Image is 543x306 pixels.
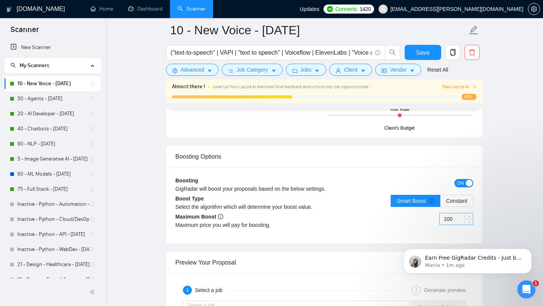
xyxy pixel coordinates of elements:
[207,68,212,73] span: caret-down
[175,185,399,193] div: GigRadar will boost your proposals based on the below settings.
[17,151,89,167] a: 5 - Image Generative AI - [DATE]
[380,6,386,12] span: user
[175,203,324,211] div: Select the algorithm which will determine your boost value.
[416,48,429,57] span: Save
[90,6,113,12] a: homeHome
[175,177,198,184] b: Boosting
[375,50,380,55] span: info-circle
[336,68,341,73] span: user
[390,66,406,74] span: Vendor
[89,201,95,207] span: holder
[314,68,320,73] span: caret-down
[385,45,400,60] button: search
[405,45,441,60] button: Save
[236,66,268,74] span: Job Category
[17,257,89,272] a: 21 - Design - Healthcare - [DATE]
[17,197,89,212] a: Inactive - Python - Automation - [DATE]
[11,62,49,69] span: My Scanners
[170,48,372,57] input: Search Freelance Jobs...
[181,66,204,74] span: Advanced
[89,246,95,252] span: holder
[410,68,415,73] span: caret-down
[446,198,467,204] span: Constant
[465,49,479,56] span: delete
[427,66,448,74] a: Reset All
[5,197,101,212] li: Inactive - Python - Automation - 2025.01.13
[17,121,89,136] a: 40 - Chatbots - [DATE]
[457,179,464,187] span: ON
[172,68,178,73] span: setting
[170,21,467,40] input: Scanner name...
[186,288,189,293] span: 1
[467,214,471,219] span: up
[218,214,223,219] span: info-circle
[89,216,95,222] span: holder
[90,288,97,296] span: double-left
[89,81,95,87] span: holder
[89,186,95,192] span: holder
[445,45,460,60] button: copy
[6,3,12,15] img: logo
[385,49,400,56] span: search
[442,83,477,90] button: Train Laziza AI
[172,83,205,91] span: Almost there !
[17,167,89,182] a: 60 - ML Models - [DATE]
[89,156,95,162] span: holder
[89,126,95,132] span: holder
[11,40,95,55] a: New Scanner
[5,272,101,287] li: 12 - Design - Fintech&crypto - 12.02.2025
[360,5,371,13] span: 1420
[5,24,45,40] span: Scanner
[390,106,410,113] div: Your Rate
[344,66,357,74] span: Client
[517,280,535,298] iframe: Intercom live chat
[175,252,473,273] div: Preview Your Proposal
[360,68,366,73] span: caret-down
[5,212,101,227] li: Inactive - Python - Cloud/DevOps - 2025.01.13
[89,231,95,237] span: holder
[213,84,370,89] span: Level Up Your Laziza AI Matches! Give feedback and unlock top-tier opportunities !
[429,198,434,203] span: info-circle
[5,76,101,91] li: 10 - New Voice - 2025.01.23
[89,96,95,102] span: holder
[392,233,543,286] iframe: Intercom notifications message
[228,68,233,73] span: bars
[528,6,540,12] a: setting
[528,3,540,15] button: setting
[329,64,372,76] button: userClientcaret-down
[20,62,49,69] span: My Scanners
[195,286,227,295] div: Select a job
[175,214,223,220] b: Maximum Boost
[17,242,89,257] a: Inactive - Python - WebDev - [DATE]
[17,76,89,91] a: 10 - New Voice - [DATE]
[89,277,95,283] span: holder
[166,64,219,76] button: settingAdvancedcaret-down
[382,68,387,73] span: idcard
[89,141,95,147] span: holder
[465,45,480,60] button: delete
[5,167,101,182] li: 60 - ML Models - 2025.01.18
[89,262,95,268] span: holder
[301,66,312,74] span: Jobs
[17,212,89,227] a: Inactive - Python - Cloud/DevOps - [DATE]
[5,257,101,272] li: 21 - Design - Healthcare - 12.02.2025
[5,182,101,197] li: 75 - Full Stack - 2025.06.17
[5,106,101,121] li: 20 - AI Developer - 2025.03.03
[5,40,101,55] li: New Scanner
[424,286,466,295] div: Generate preview
[5,242,101,257] li: Inactive - Python - WebDev - 2025.01.13
[472,84,477,89] span: right
[446,49,460,56] span: copy
[5,151,101,167] li: 5 - Image Generative AI - 2025.01.12
[300,6,319,12] span: Updates
[462,94,477,100] span: 42%
[5,121,101,136] li: 40 - Chatbots - 2025.01.18
[222,64,282,76] button: barsJob Categorycaret-down
[89,171,95,177] span: holder
[465,219,473,225] span: Decrease Value
[89,111,95,117] span: holder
